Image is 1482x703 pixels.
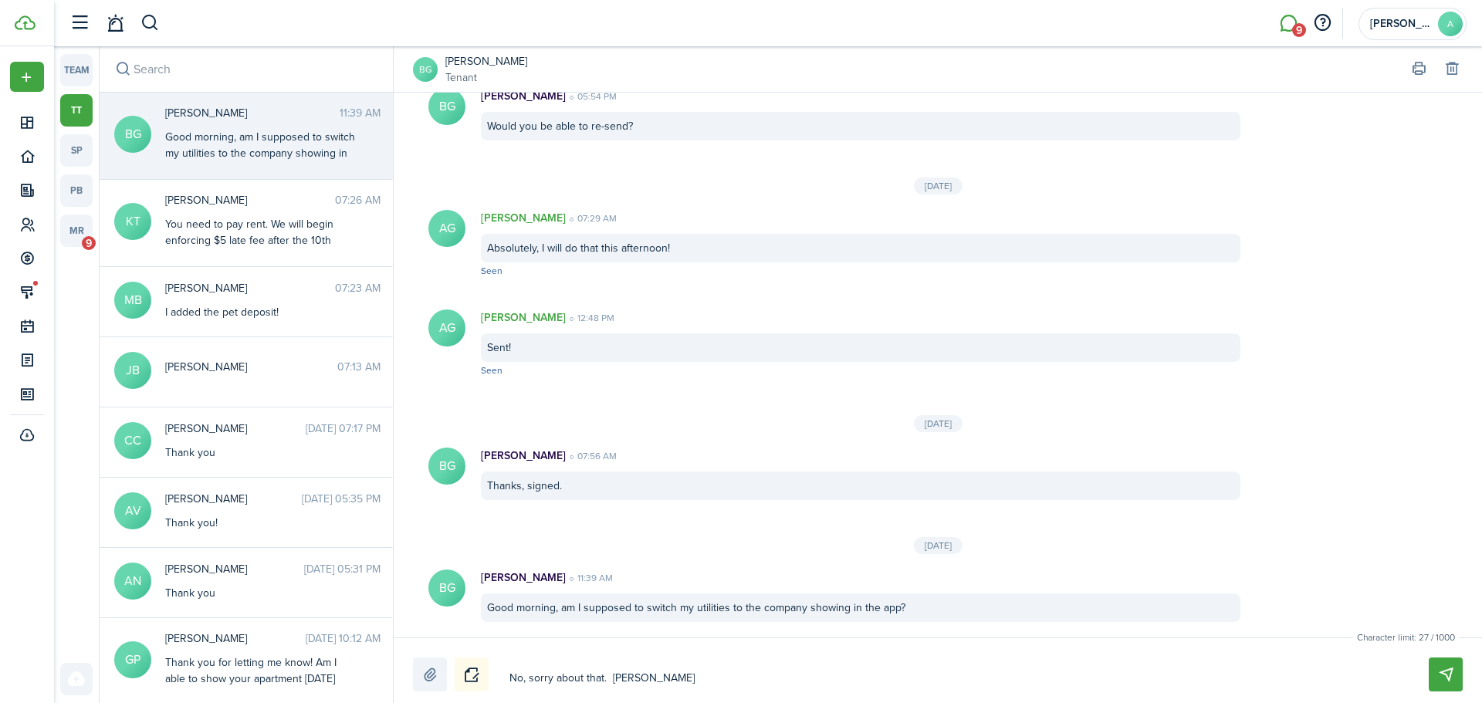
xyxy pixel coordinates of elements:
[140,10,160,36] button: Search
[165,216,358,265] div: You need to pay rent. We will begin enforcing $5 late fee after the 10th going forward.
[114,282,151,319] avatar-text: MB
[60,54,93,86] a: team
[481,569,566,586] p: [PERSON_NAME]
[165,561,304,577] span: Ariana Noshari
[114,563,151,600] avatar-text: AN
[335,192,381,208] time: 07:26 AM
[481,593,1240,622] div: Good morning, am I supposed to switch my utilities to the company showing in the app?
[481,448,566,464] p: [PERSON_NAME]
[114,116,151,153] avatar-text: BG
[340,105,381,121] time: 11:39 AM
[165,421,306,437] span: Carla Crowe
[428,88,465,125] avatar-text: BG
[566,449,617,463] time: 07:56 AM
[481,264,502,278] span: Seen
[566,571,613,585] time: 11:39 AM
[481,234,1240,262] div: Absolutely, I will do that this afternoon!
[100,4,130,43] a: Notifications
[1438,12,1463,36] avatar-text: A
[10,62,44,92] button: Open menu
[1353,630,1459,644] small: Character limit: 27 / 1000
[112,59,134,80] button: Search
[302,491,381,507] time: [DATE] 05:35 PM
[114,203,151,240] avatar-text: KT
[481,112,1240,140] div: Would you be able to re-send?
[114,422,151,459] avatar-text: CC
[481,363,502,377] span: Seen
[60,174,93,207] a: pb
[481,471,1240,500] div: Thanks, signed.
[165,192,335,208] span: Karen Taylor
[165,444,358,461] div: Thank you
[60,134,93,167] a: sp
[1441,59,1463,80] button: Delete
[481,333,1240,362] div: Sent!
[481,210,566,226] p: [PERSON_NAME]
[566,311,614,325] time: 12:48 PM
[306,630,381,647] time: [DATE] 10:12 AM
[165,129,358,177] div: Good morning, am I supposed to switch my utilities to the company showing in the app?
[413,57,438,82] a: BG
[335,280,381,296] time: 07:23 AM
[114,492,151,529] avatar-text: AV
[165,280,335,296] span: Miabella Bazzani
[82,236,96,250] span: 9
[114,641,151,678] avatar-text: GP
[165,105,340,121] span: Brittany Griffin
[65,8,94,38] button: Open sidebar
[914,537,963,554] div: [DATE]
[165,304,358,320] div: I added the pet deposit!
[566,90,617,103] time: 05:54 PM
[428,309,465,346] avatar-text: AG
[1370,19,1432,29] span: Amy
[114,352,151,389] avatar-text: JB
[914,177,963,194] div: [DATE]
[481,88,566,104] p: [PERSON_NAME]
[428,210,465,247] avatar-text: AG
[1309,10,1335,36] button: Open resource center
[60,94,93,127] a: tt
[914,415,963,432] div: [DATE]
[481,309,566,326] p: [PERSON_NAME]
[165,359,337,375] span: Joey Basgnasco
[566,211,617,225] time: 07:29 AM
[428,448,465,485] avatar-text: BG
[428,569,465,607] avatar-text: BG
[165,491,302,507] span: Alex Villarreal
[165,515,358,531] div: Thank you!
[445,69,527,86] a: Tenant
[306,421,381,437] time: [DATE] 07:17 PM
[445,53,527,69] a: [PERSON_NAME]
[165,654,358,703] div: Thank you for letting me know! Am I able to show your apartment [DATE] around lunch?
[165,630,306,647] span: Greg Passa
[60,215,93,247] a: mr
[337,359,381,375] time: 07:13 AM
[304,561,381,577] time: [DATE] 05:31 PM
[1429,657,1463,691] button: Send
[455,657,489,691] button: Notice
[1408,59,1430,80] button: Print
[100,46,393,92] input: search
[165,585,358,601] div: Thank you
[15,15,36,30] img: TenantCloud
